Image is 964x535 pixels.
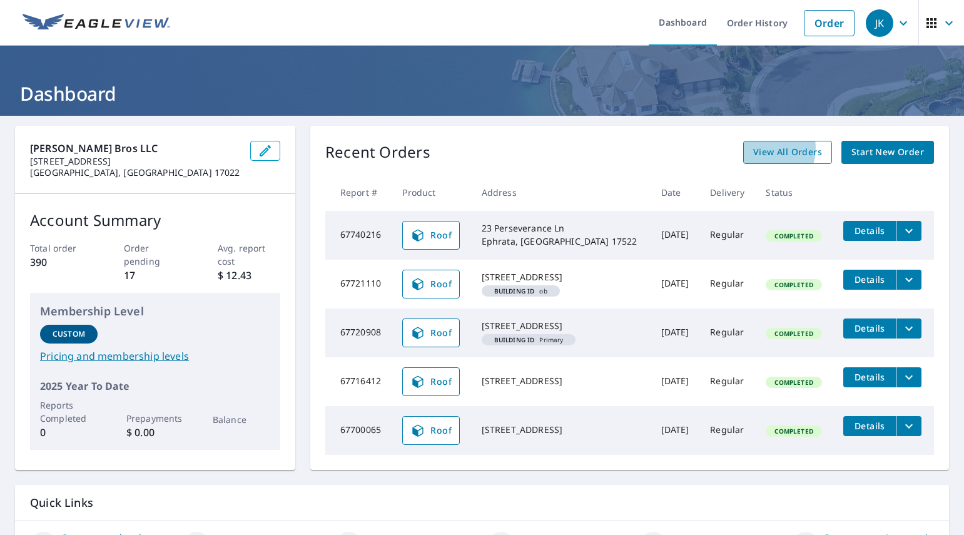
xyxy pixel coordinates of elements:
p: Custom [53,329,85,340]
button: filesDropdownBtn-67720908 [896,318,921,339]
span: Primary [487,337,571,343]
button: detailsBtn-67716412 [843,367,896,387]
td: [DATE] [651,406,701,455]
p: Account Summary [30,209,280,232]
button: detailsBtn-67700065 [843,416,896,436]
button: detailsBtn-67721110 [843,270,896,290]
th: Report # [325,174,393,211]
td: Regular [700,357,756,406]
th: Delivery [700,174,756,211]
span: Details [851,273,888,285]
button: filesDropdownBtn-67740216 [896,221,921,241]
td: [DATE] [651,308,701,357]
p: Membership Level [40,303,270,320]
p: 2025 Year To Date [40,379,270,394]
div: JK [866,9,893,37]
button: detailsBtn-67720908 [843,318,896,339]
a: Start New Order [841,141,934,164]
span: Roof [410,423,452,438]
div: [STREET_ADDRESS] [482,375,641,387]
em: Building ID [494,337,535,343]
p: [GEOGRAPHIC_DATA], [GEOGRAPHIC_DATA] 17022 [30,167,240,178]
p: Total order [30,242,93,255]
span: Details [851,322,888,334]
div: 23 Perseverance Ln Ephrata, [GEOGRAPHIC_DATA] 17522 [482,222,641,247]
span: Roof [410,277,452,292]
th: Address [472,174,651,211]
td: 67721110 [325,260,393,308]
p: Avg. report cost [218,242,280,268]
a: Order [804,10,855,36]
button: filesDropdownBtn-67716412 [896,367,921,387]
a: Roof [402,270,460,298]
p: [PERSON_NAME] Bros LLC [30,141,240,156]
span: Details [851,225,888,237]
span: Roof [410,228,452,243]
p: 390 [30,255,93,270]
span: Completed [767,280,820,289]
em: Building ID [494,288,535,294]
td: [DATE] [651,211,701,260]
td: 67716412 [325,357,393,406]
p: Prepayments [126,412,184,425]
p: Balance [213,413,270,426]
span: Details [851,420,888,432]
span: Details [851,371,888,383]
span: ob [487,288,555,294]
a: View All Orders [743,141,832,164]
div: [STREET_ADDRESS] [482,320,641,332]
th: Date [651,174,701,211]
td: [DATE] [651,357,701,406]
td: Regular [700,308,756,357]
button: filesDropdownBtn-67700065 [896,416,921,436]
span: View All Orders [753,145,822,160]
td: 67720908 [325,308,393,357]
p: Order pending [124,242,186,268]
a: Roof [402,318,460,347]
p: 17 [124,268,186,283]
span: Completed [767,232,820,240]
span: Completed [767,378,820,387]
td: 67700065 [325,406,393,455]
p: Recent Orders [325,141,430,164]
button: filesDropdownBtn-67721110 [896,270,921,290]
p: Reports Completed [40,399,98,425]
td: 67740216 [325,211,393,260]
span: Completed [767,427,820,436]
img: EV Logo [23,14,170,33]
td: Regular [700,211,756,260]
div: [STREET_ADDRESS] [482,424,641,436]
p: 0 [40,425,98,440]
a: Pricing and membership levels [40,349,270,364]
th: Status [756,174,833,211]
td: [DATE] [651,260,701,308]
p: [STREET_ADDRESS] [30,156,240,167]
span: Completed [767,329,820,338]
button: detailsBtn-67740216 [843,221,896,241]
span: Start New Order [851,145,924,160]
p: $ 0.00 [126,425,184,440]
th: Product [392,174,471,211]
a: Roof [402,221,460,250]
p: $ 12.43 [218,268,280,283]
span: Roof [410,325,452,340]
a: Roof [402,367,460,396]
span: Roof [410,374,452,389]
td: Regular [700,260,756,308]
p: Quick Links [30,495,934,511]
td: Regular [700,406,756,455]
a: Roof [402,416,460,445]
div: [STREET_ADDRESS] [482,271,641,283]
h1: Dashboard [15,81,949,106]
